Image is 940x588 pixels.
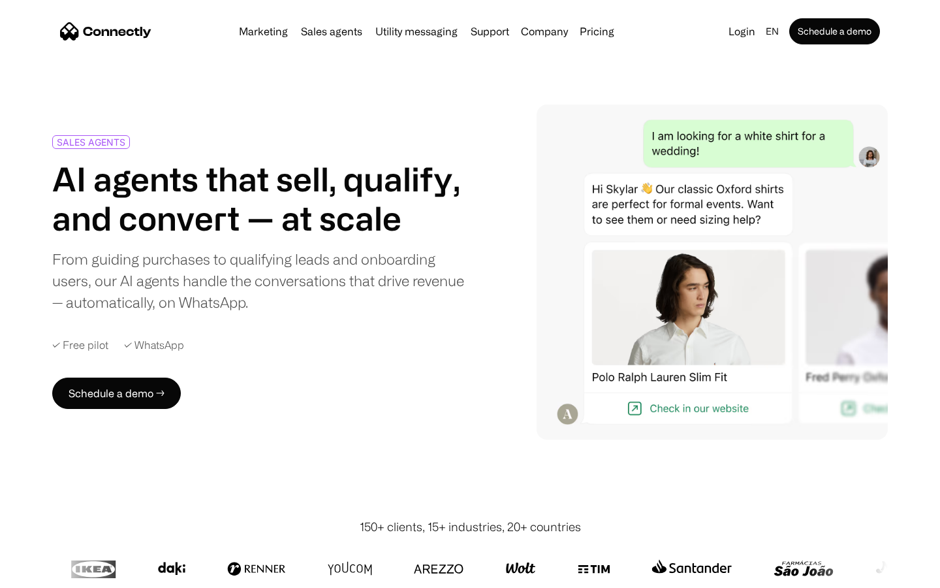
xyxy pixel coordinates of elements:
[465,26,514,37] a: Support
[723,22,760,41] a: Login
[234,26,293,37] a: Marketing
[52,248,465,313] div: From guiding purchases to qualifying leads and onboarding users, our AI agents handle the convers...
[57,137,125,147] div: SALES AGENTS
[52,339,108,351] div: ✓ Free pilot
[517,22,572,41] div: Company
[13,564,78,583] aside: Language selected: English
[521,22,568,41] div: Company
[60,22,151,41] a: home
[766,22,779,41] div: en
[574,26,619,37] a: Pricing
[296,26,368,37] a: Sales agents
[52,378,181,409] a: Schedule a demo →
[360,518,581,536] div: 150+ clients, 15+ industries, 20+ countries
[26,565,78,583] ul: Language list
[370,26,463,37] a: Utility messaging
[124,339,184,351] div: ✓ WhatsApp
[789,18,880,44] a: Schedule a demo
[760,22,787,41] div: en
[52,159,465,238] h1: AI agents that sell, qualify, and convert — at scale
